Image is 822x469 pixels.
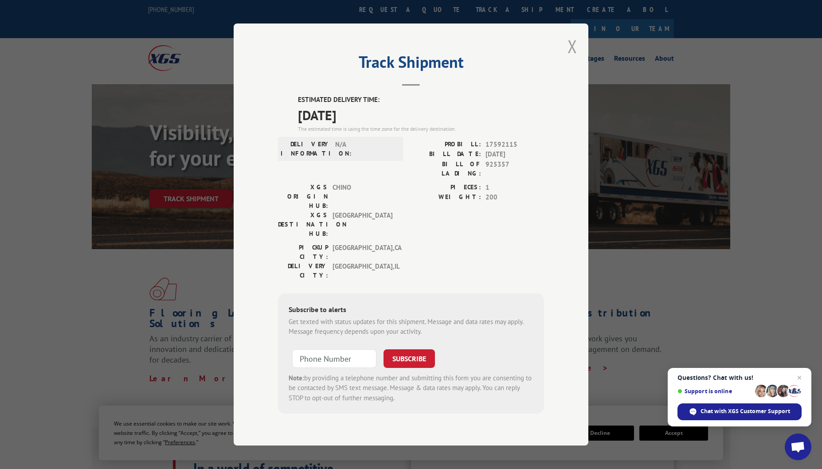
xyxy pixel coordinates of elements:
span: [DATE] [485,149,544,160]
span: Support is online [677,388,752,395]
span: Questions? Chat with us! [677,374,802,381]
label: XGS DESTINATION HUB: [278,210,328,238]
span: 200 [485,192,544,203]
span: [GEOGRAPHIC_DATA] , IL [333,261,392,280]
div: by providing a telephone number and submitting this form you are consenting to be contacted by SM... [289,373,533,403]
span: 1 [485,182,544,192]
span: [GEOGRAPHIC_DATA] , CA [333,242,392,261]
div: The estimated time is using the time zone for the delivery destination. [298,125,544,133]
label: PROBILL: [411,139,481,149]
span: Chat with XGS Customer Support [677,403,802,420]
label: PIECES: [411,182,481,192]
span: Chat with XGS Customer Support [701,407,790,415]
label: DELIVERY INFORMATION: [281,139,331,158]
label: XGS ORIGIN HUB: [278,182,328,210]
span: 17592115 [485,139,544,149]
h2: Track Shipment [278,56,544,73]
a: Open chat [785,434,811,460]
label: PICKUP CITY: [278,242,328,261]
input: Phone Number [292,349,376,367]
span: [GEOGRAPHIC_DATA] [333,210,392,238]
label: BILL OF LADING: [411,159,481,178]
div: Get texted with status updates for this shipment. Message and data rates may apply. Message frequ... [289,317,533,336]
span: 925357 [485,159,544,178]
div: Subscribe to alerts [289,304,533,317]
span: CHINO [333,182,392,210]
button: SUBSCRIBE [384,349,435,367]
label: ESTIMATED DELIVERY TIME: [298,95,544,105]
strong: Note: [289,373,304,382]
label: BILL DATE: [411,149,481,160]
label: DELIVERY CITY: [278,261,328,280]
span: N/A [335,139,395,158]
button: Close modal [568,35,577,58]
label: WEIGHT: [411,192,481,203]
span: [DATE] [298,105,544,125]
